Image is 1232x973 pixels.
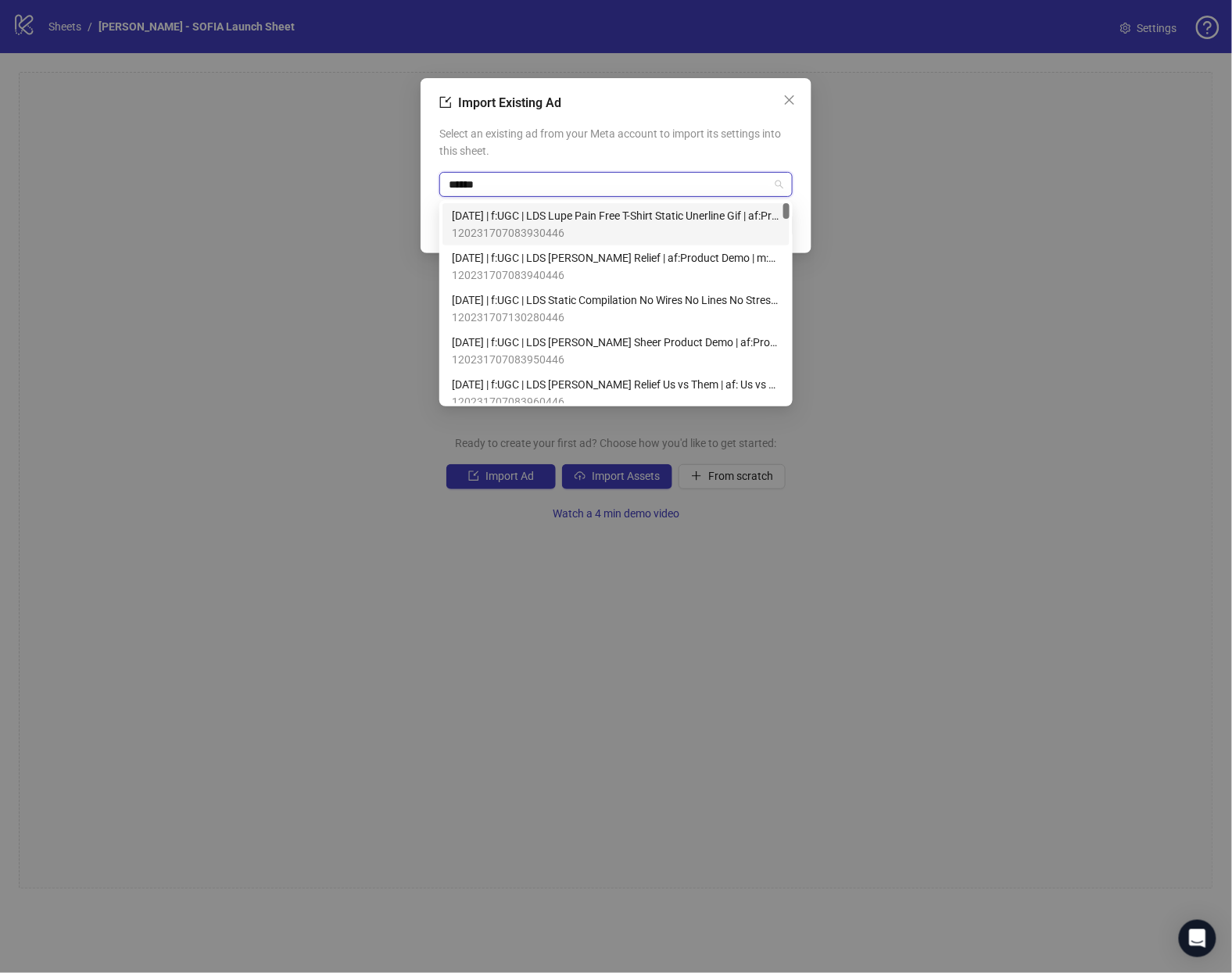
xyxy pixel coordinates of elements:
[439,125,793,159] span: Select an existing ad from your Meta account to import its settings into this sheet.
[452,351,780,368] span: 120231707083950446
[452,224,780,241] span: 120231707083930446
[439,96,452,109] span: import
[452,267,780,284] span: 120231707083940446
[442,330,790,372] div: 8/27/25 | f:UGC | LDS Cyndy Black Sheer Product Demo | af:Product Demo | m:problem solution | h:i...
[442,372,790,414] div: 8/27/25 | f:UGC | LDS Janelle Relief Us vs Them | af: Us vs Them | m:problem solution | h:if you'...
[452,309,780,326] span: 120231707130280446
[452,249,780,267] span: [DATE] | f:UGC | LDS [PERSON_NAME] Relief | af:Product Demo | m:problem solution | h:this bra lit...
[452,376,780,393] span: [DATE] | f:UGC | LDS [PERSON_NAME] Relief Us vs Them | af: Us vs Them | m:problem solution | h:if...
[452,334,780,351] span: [DATE] | f:UGC | LDS [PERSON_NAME] Sheer Product Demo | af:Product Demo | m:problem solution | h:...
[783,94,796,106] span: close
[442,203,790,245] div: 8/27/25 | f:UGC | LDS Lupe Pain Free T-Shirt Static Unerline Gif | af:Product Demo | m:product hi...
[1179,920,1216,957] div: Open Intercom Messenger
[442,245,790,288] div: 8/27/25 | f:UGC | LDS Jenny Nude Relief | af:Product Demo | m:problem solution | h:this bra liter...
[777,88,802,113] button: Close
[458,95,561,110] span: Import Existing Ad
[452,207,780,224] span: [DATE] | f:UGC | LDS Lupe Pain Free T-Shirt Static Unerline Gif | af:Product Demo | m:product hig...
[452,292,780,309] span: [DATE] | f:UGC | LDS Static Compilation No Wires No Lines No Stress | af:UGC Mashup | m:benefit |...
[442,288,790,330] div: 8/27/25 | f:UGC | LDS Static Compilation No Wires No Lines No Stress | af:UGC Mashup | m:benefit ...
[452,393,780,410] span: 120231707083960446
